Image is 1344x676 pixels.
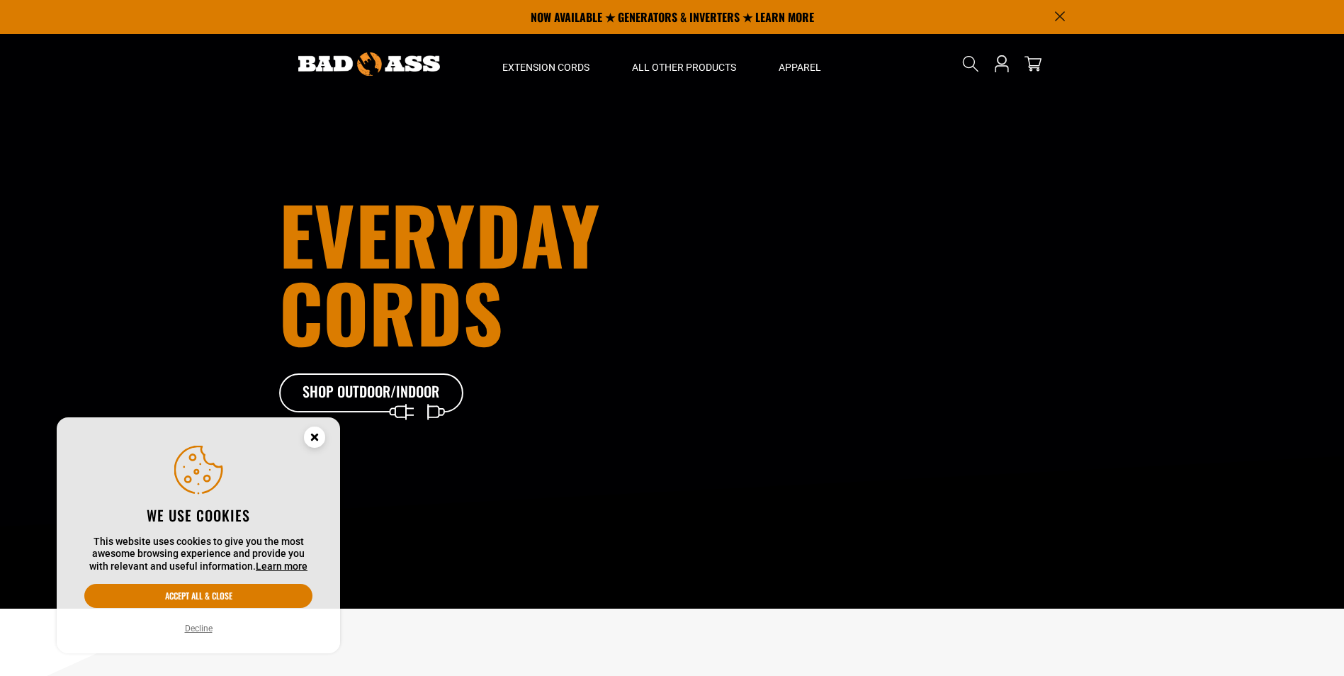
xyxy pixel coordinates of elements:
summary: All Other Products [611,34,757,94]
p: This website uses cookies to give you the most awesome browsing experience and provide you with r... [84,536,312,573]
span: Extension Cords [502,61,589,74]
summary: Search [959,52,982,75]
h2: We use cookies [84,506,312,524]
a: Learn more [256,560,307,572]
span: Apparel [779,61,821,74]
summary: Apparel [757,34,842,94]
summary: Extension Cords [481,34,611,94]
img: Bad Ass Extension Cords [298,52,440,76]
aside: Cookie Consent [57,417,340,654]
button: Decline [181,621,217,636]
button: Accept all & close [84,584,312,608]
a: Shop Outdoor/Indoor [279,373,463,413]
h1: Everyday cords [279,195,751,351]
span: All Other Products [632,61,736,74]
